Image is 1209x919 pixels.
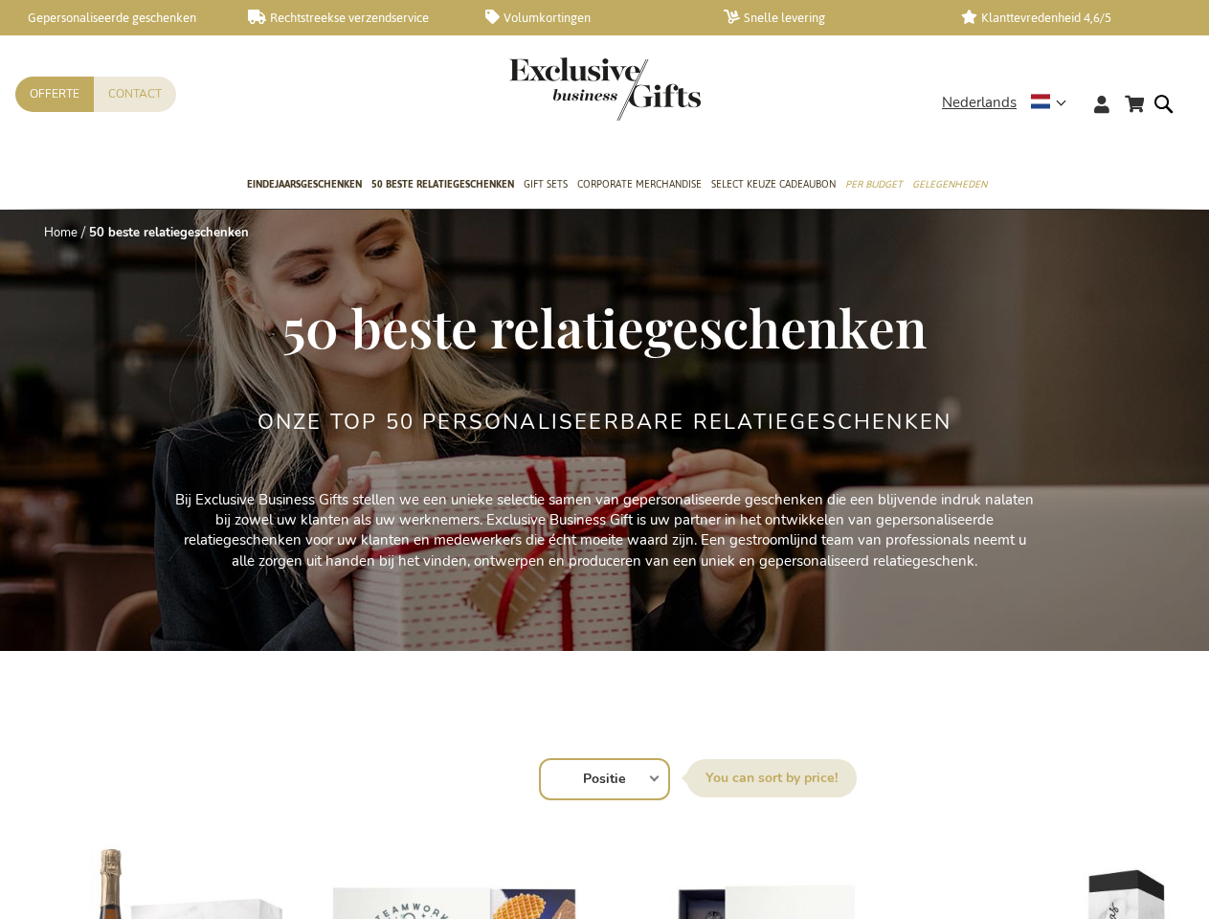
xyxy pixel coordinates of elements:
span: Corporate Merchandise [577,174,702,194]
p: Bij Exclusive Business Gifts stellen we een unieke selectie samen van gepersonaliseerde geschenke... [174,490,1036,572]
a: Snelle levering [724,10,931,26]
a: Home [44,224,78,241]
a: Per Budget [845,162,903,210]
img: Exclusive Business gifts logo [509,57,701,121]
a: Klanttevredenheid 4,6/5 [961,10,1169,26]
span: Nederlands [942,92,1017,114]
h2: Onze TOP 50 Personaliseerbare Relatiegeschenken [257,411,952,434]
span: Gelegenheden [912,174,987,194]
span: Per Budget [845,174,903,194]
span: Gift Sets [524,174,568,194]
a: Select Keuze Cadeaubon [711,162,836,210]
span: Eindejaarsgeschenken [247,174,362,194]
a: Gelegenheden [912,162,987,210]
span: 50 beste relatiegeschenken [282,291,927,362]
a: Corporate Merchandise [577,162,702,210]
a: 50 beste relatiegeschenken [371,162,514,210]
a: Rechtstreekse verzendservice [248,10,456,26]
span: 50 beste relatiegeschenken [371,174,514,194]
span: Select Keuze Cadeaubon [711,174,836,194]
a: Gepersonaliseerde geschenken [10,10,217,26]
strong: 50 beste relatiegeschenken [89,224,249,241]
a: Volumkortingen [485,10,693,26]
a: Offerte [15,77,94,112]
a: Eindejaarsgeschenken [247,162,362,210]
a: store logo [509,57,605,121]
a: Contact [94,77,176,112]
label: Sorteer op [686,759,857,797]
a: Gift Sets [524,162,568,210]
